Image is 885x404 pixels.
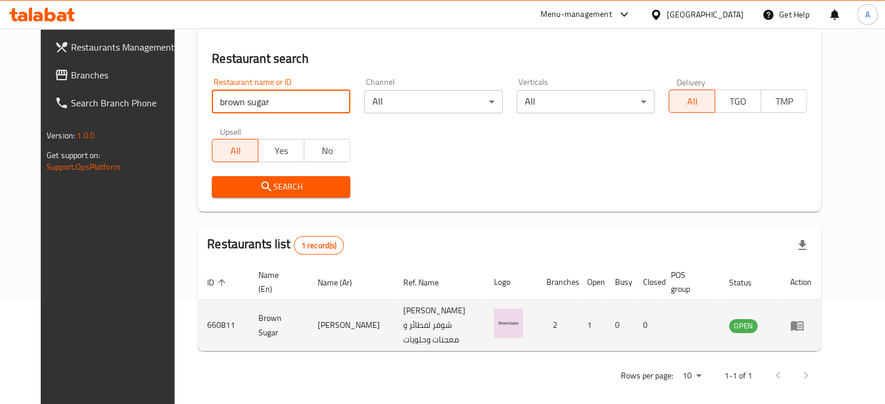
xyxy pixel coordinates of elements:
[71,40,179,54] span: Restaurants Management
[263,142,300,159] span: Yes
[541,8,612,22] div: Menu-management
[578,300,606,351] td: 1
[788,231,816,259] div: Export file
[865,8,870,21] span: A
[212,139,258,162] button: All
[220,127,241,135] label: Upsell
[304,139,350,162] button: No
[47,128,75,143] span: Version:
[47,159,120,174] a: Support.OpsPlatform
[212,176,350,198] button: Search
[77,128,95,143] span: 1.0.0
[249,300,308,351] td: Brown Sugar
[258,268,294,296] span: Name (En)
[198,300,249,351] td: 660811
[308,300,394,351] td: [PERSON_NAME]
[677,78,706,86] label: Delivery
[221,180,341,194] span: Search
[634,300,662,351] td: 0
[537,264,578,300] th: Branches
[309,142,346,159] span: No
[578,264,606,300] th: Open
[47,148,100,163] span: Get support on:
[494,309,523,338] img: Brown Sugar
[71,96,179,110] span: Search Branch Phone
[634,264,662,300] th: Closed
[198,264,821,351] table: enhanced table
[766,93,802,110] span: TMP
[674,93,710,110] span: All
[71,68,179,82] span: Branches
[606,264,634,300] th: Busy
[720,93,756,110] span: TGO
[667,8,744,21] div: [GEOGRAPHIC_DATA]
[606,300,634,351] td: 0
[669,90,715,113] button: All
[45,33,189,61] a: Restaurants Management
[364,90,503,113] div: All
[537,300,578,351] td: 2
[318,276,367,289] span: Name (Ar)
[729,319,758,333] span: OPEN
[45,89,189,117] a: Search Branch Phone
[678,367,706,385] div: Rows per page:
[394,300,484,351] td: [PERSON_NAME] شوقر لفطائر و معجنات وحلويات
[781,264,821,300] th: Action
[294,240,344,251] span: 1 record(s)
[294,236,344,255] div: Total records count
[729,276,767,289] span: Status
[715,90,761,113] button: TGO
[621,369,673,383] p: Rows per page:
[258,139,304,162] button: Yes
[724,369,752,383] p: 1-1 of 1
[485,264,537,300] th: Logo
[671,268,706,296] span: POS group
[212,50,807,67] h2: Restaurant search
[760,90,807,113] button: TMP
[212,90,350,113] input: Search for restaurant name or ID..
[403,276,454,289] span: Ref. Name
[45,61,189,89] a: Branches
[217,142,254,159] span: All
[207,235,344,255] h2: Restaurants list
[517,90,655,113] div: All
[207,276,229,289] span: ID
